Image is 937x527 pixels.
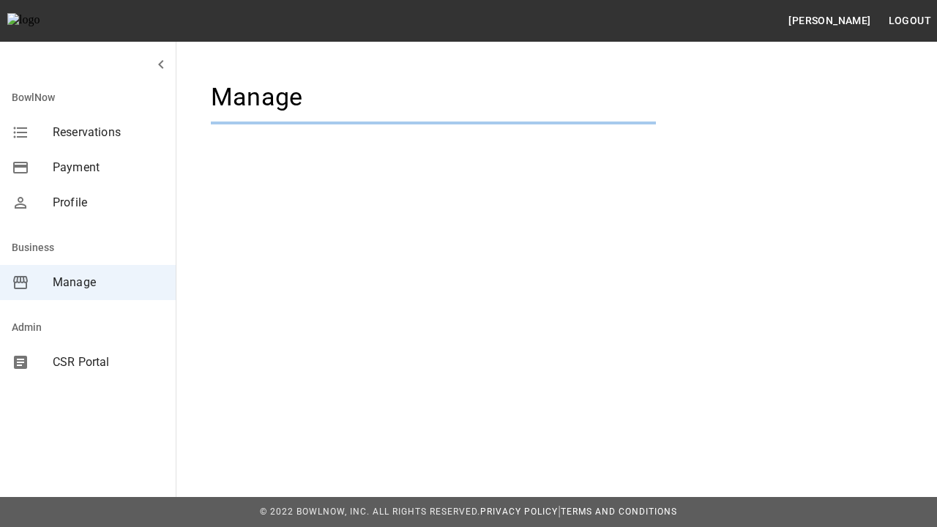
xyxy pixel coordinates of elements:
span: Manage [53,274,164,291]
button: Logout [883,7,937,34]
span: CSR Portal [53,354,164,371]
span: Payment [53,159,164,176]
a: Privacy Policy [480,507,558,517]
span: Reservations [53,124,164,141]
span: © 2022 BowlNow, Inc. All Rights Reserved. [260,507,480,517]
h4: Manage [211,82,656,113]
span: Profile [53,194,164,212]
button: [PERSON_NAME] [783,7,876,34]
a: Terms and Conditions [561,507,677,517]
img: logo [7,13,88,28]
